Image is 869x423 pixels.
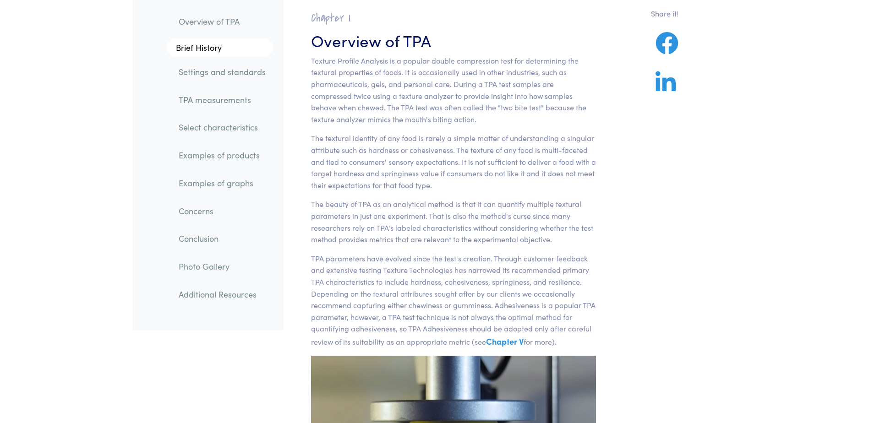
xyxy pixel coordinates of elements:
a: Chapter V [486,336,524,347]
p: Share it! [651,8,707,20]
a: Select characteristics [171,117,273,138]
p: Texture Profile Analysis is a popular double compression test for determining the textural proper... [311,55,596,125]
a: Conclusion [171,228,273,249]
p: The beauty of TPA as an analytical method is that it can quantify multiple textural parameters in... [311,198,596,245]
a: Settings and standards [171,61,273,82]
h3: Overview of TPA [311,29,596,51]
a: Photo Gallery [171,256,273,277]
p: The textural identity of any food is rarely a simple matter of understanding a singular attribute... [311,132,596,191]
a: Examples of graphs [171,173,273,194]
h2: Chapter I [311,11,596,25]
a: Additional Resources [171,284,273,305]
a: Brief History [167,39,273,57]
p: TPA parameters have evolved since the test's creation. Through customer feedback and extensive te... [311,253,596,348]
a: Examples of products [171,145,273,166]
a: Concerns [171,201,273,222]
a: TPA measurements [171,89,273,110]
a: Overview of TPA [171,11,273,32]
a: Share on LinkedIn [651,82,680,93]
